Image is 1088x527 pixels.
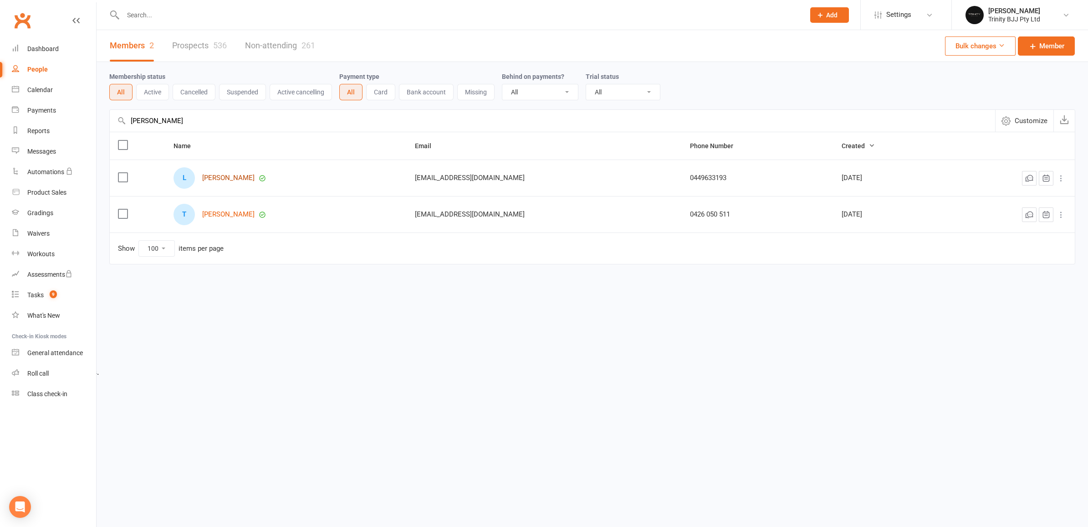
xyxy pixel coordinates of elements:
[339,73,379,80] label: Payment type
[27,349,83,356] div: General attendance
[842,142,875,150] span: Created
[415,140,441,151] button: Email
[12,59,96,80] a: People
[109,73,165,80] label: Membership status
[690,142,743,150] span: Phone Number
[27,189,66,196] div: Product Sales
[690,211,826,218] div: 0426 050 511
[886,5,911,25] span: Settings
[12,363,96,384] a: Roll call
[27,127,50,134] div: Reports
[120,9,798,21] input: Search...
[202,174,255,182] a: [PERSON_NAME]
[12,223,96,244] a: Waivers
[457,84,495,100] button: Missing
[415,206,525,223] span: [EMAIL_ADDRESS][DOMAIN_NAME]
[842,211,934,218] div: [DATE]
[109,84,133,100] button: All
[27,45,59,52] div: Dashboard
[136,84,169,100] button: Active
[27,370,49,377] div: Roll call
[11,9,34,32] a: Clubworx
[219,84,266,100] button: Suspended
[27,107,56,114] div: Payments
[690,174,826,182] div: 0449633193
[12,305,96,326] a: What's New
[842,174,934,182] div: [DATE]
[12,203,96,223] a: Gradings
[27,390,67,398] div: Class check-in
[202,211,255,218] a: [PERSON_NAME]
[842,140,875,151] button: Created
[988,15,1040,23] div: Trinity BJJ Pty Ltd
[415,169,525,186] span: [EMAIL_ADDRESS][DOMAIN_NAME]
[27,209,53,217] div: Gradings
[27,86,53,93] div: Calendar
[27,168,64,176] div: Automations
[27,312,60,319] div: What's New
[415,142,441,150] span: Email
[27,271,72,278] div: Assessments
[690,140,743,151] button: Phone Number
[12,80,96,100] a: Calendar
[12,285,96,305] a: Tasks 9
[586,73,619,80] label: Trial status
[810,7,849,23] button: Add
[988,7,1040,15] div: [PERSON_NAME]
[945,36,1016,56] button: Bulk changes
[174,140,201,151] button: Name
[366,84,395,100] button: Card
[213,41,227,50] div: 536
[9,496,31,518] div: Open Intercom Messenger
[27,148,56,155] div: Messages
[12,264,96,285] a: Assessments
[12,121,96,141] a: Reports
[12,182,96,203] a: Product Sales
[12,343,96,363] a: General attendance kiosk mode
[174,142,201,150] span: Name
[172,30,227,62] a: Prospects536
[502,73,564,80] label: Behind on payments?
[27,250,55,258] div: Workouts
[965,6,984,24] img: thumb_image1712106278.png
[118,240,224,257] div: Show
[301,41,315,50] div: 261
[1015,115,1047,126] span: Customize
[339,84,363,100] button: All
[1018,36,1075,56] a: Member
[270,84,332,100] button: Active cancelling
[12,384,96,404] a: Class kiosk mode
[826,11,838,19] span: Add
[149,41,154,50] div: 2
[12,162,96,182] a: Automations
[50,290,57,298] span: 9
[12,244,96,264] a: Workouts
[12,141,96,162] a: Messages
[1039,41,1064,52] span: Member
[110,30,154,62] a: Members2
[399,84,454,100] button: Bank account
[179,245,224,253] div: items per page
[27,291,44,299] div: Tasks
[245,30,315,62] a: Non-attending261
[12,39,96,59] a: Dashboard
[27,66,48,73] div: People
[995,110,1053,132] button: Customize
[110,110,995,132] input: Search by contact name
[12,100,96,121] a: Payments
[27,230,50,237] div: Waivers
[174,204,195,225] div: T
[174,167,195,189] div: L
[173,84,215,100] button: Cancelled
